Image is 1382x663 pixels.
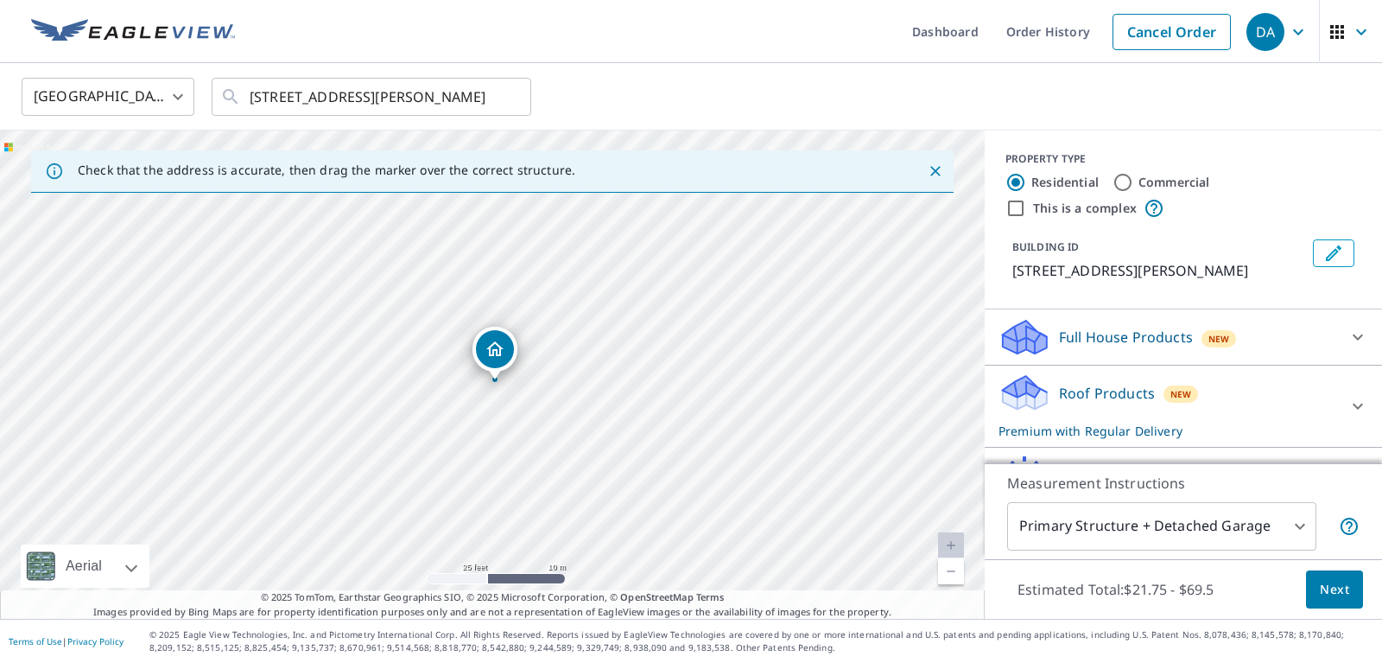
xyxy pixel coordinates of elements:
div: Roof ProductsNewPremium with Regular Delivery [998,373,1368,440]
p: Roof Products [1059,383,1155,404]
a: Current Level 20, Zoom In Disabled [938,532,964,558]
div: PROPERTY TYPE [1005,151,1361,167]
div: [GEOGRAPHIC_DATA] [22,73,194,121]
p: Premium with Regular Delivery [998,422,1337,440]
input: Search by address or latitude-longitude [250,73,496,121]
div: Primary Structure + Detached Garage [1007,502,1316,551]
button: Close [924,160,947,182]
a: OpenStreetMap [620,590,693,603]
p: [STREET_ADDRESS][PERSON_NAME] [1012,260,1306,281]
div: Solar ProductsNew [998,455,1368,496]
button: Edit building 1 [1313,239,1354,267]
img: EV Logo [31,19,235,45]
a: Cancel Order [1113,14,1231,50]
p: Estimated Total: $21.75 - $69.5 [1004,571,1228,609]
span: Next [1320,579,1349,601]
a: Current Level 20, Zoom Out [938,558,964,584]
div: Full House ProductsNew [998,316,1368,358]
p: Check that the address is accurate, then drag the marker over the correct structure. [78,163,575,178]
p: | [9,636,124,647]
p: © 2025 Eagle View Technologies, Inc. and Pictometry International Corp. All Rights Reserved. Repo... [149,628,1373,654]
a: Terms [696,590,725,603]
div: Aerial [60,545,107,588]
span: New [1170,387,1192,401]
a: Privacy Policy [67,635,124,647]
label: Residential [1031,174,1099,191]
p: BUILDING ID [1012,239,1079,254]
span: New [1208,332,1230,346]
a: Terms of Use [9,635,62,647]
span: © 2025 TomTom, Earthstar Geographics SIO, © 2025 Microsoft Corporation, © [261,590,725,605]
button: Next [1306,571,1363,609]
div: DA [1246,13,1284,51]
span: Your report will include the primary structure and a detached garage if one exists. [1339,516,1360,537]
label: Commercial [1138,174,1210,191]
p: Measurement Instructions [1007,473,1360,494]
div: Aerial [21,545,149,588]
p: Full House Products [1059,327,1193,347]
label: This is a complex [1033,200,1137,217]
